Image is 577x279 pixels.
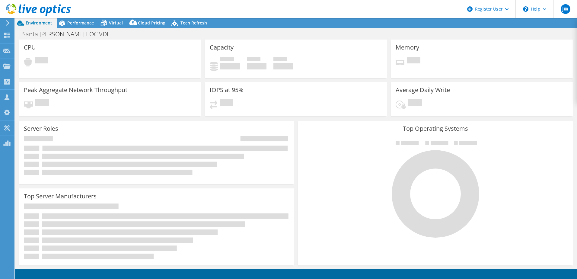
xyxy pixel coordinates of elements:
[407,57,420,65] span: Pending
[396,44,419,51] h3: Memory
[138,20,165,26] span: Cloud Pricing
[396,87,450,93] h3: Average Daily Write
[24,87,127,93] h3: Peak Aggregate Network Throughput
[220,63,240,69] h4: 0 GiB
[24,44,36,51] h3: CPU
[247,63,266,69] h4: 0 GiB
[408,99,422,107] span: Pending
[220,57,234,63] span: Used
[220,99,233,107] span: Pending
[210,87,244,93] h3: IOPS at 95%
[303,125,568,132] h3: Top Operating Systems
[561,4,570,14] span: JW
[247,57,260,63] span: Free
[109,20,123,26] span: Virtual
[523,6,528,12] svg: \n
[35,99,49,107] span: Pending
[273,63,293,69] h4: 0 GiB
[26,20,52,26] span: Environment
[24,125,58,132] h3: Server Roles
[180,20,207,26] span: Tech Refresh
[24,193,97,200] h3: Top Server Manufacturers
[20,31,118,37] h1: Santa [PERSON_NAME] EOC VDI
[35,57,48,65] span: Pending
[273,57,287,63] span: Total
[210,44,234,51] h3: Capacity
[67,20,94,26] span: Performance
